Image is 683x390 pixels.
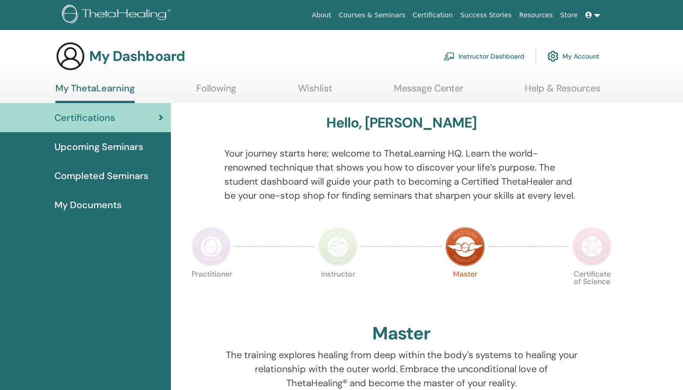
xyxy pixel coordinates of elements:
a: Success Stories [457,7,515,24]
a: Help & Resources [525,82,600,101]
p: Certificate of Science [572,270,612,310]
span: Upcoming Seminars [54,140,143,154]
a: Instructor Dashboard [444,46,524,67]
img: Practitioner [192,227,231,266]
a: My Account [547,46,599,67]
a: About [308,7,335,24]
p: Your journey starts here; welcome to ThetaLearning HQ. Learn the world-renowned technique that sh... [224,146,578,202]
p: The training explores healing from deep within the body's systems to healing your relationship wi... [224,348,578,390]
span: Completed Seminars [54,169,148,183]
img: Instructor [318,227,358,266]
p: Instructor [318,270,358,310]
span: My Documents [54,198,122,212]
h3: Hello, [PERSON_NAME] [326,114,476,131]
h2: Master [372,323,430,345]
a: Following [196,82,236,101]
span: Certifications [54,111,115,125]
img: cog.svg [547,48,559,64]
img: generic-user-icon.jpg [55,41,85,71]
a: Certification [409,7,456,24]
p: Practitioner [192,270,231,310]
img: chalkboard-teacher.svg [444,52,455,60]
a: Resources [515,7,557,24]
a: My ThetaLearning [55,82,135,103]
a: Courses & Seminars [335,7,409,24]
a: Message Center [394,82,463,101]
h3: My Dashboard [89,48,185,65]
p: Master [445,270,485,310]
a: Store [557,7,582,24]
img: logo.png [62,5,174,26]
img: Master [445,227,485,266]
a: Wishlist [298,82,332,101]
img: Certificate of Science [572,227,612,266]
